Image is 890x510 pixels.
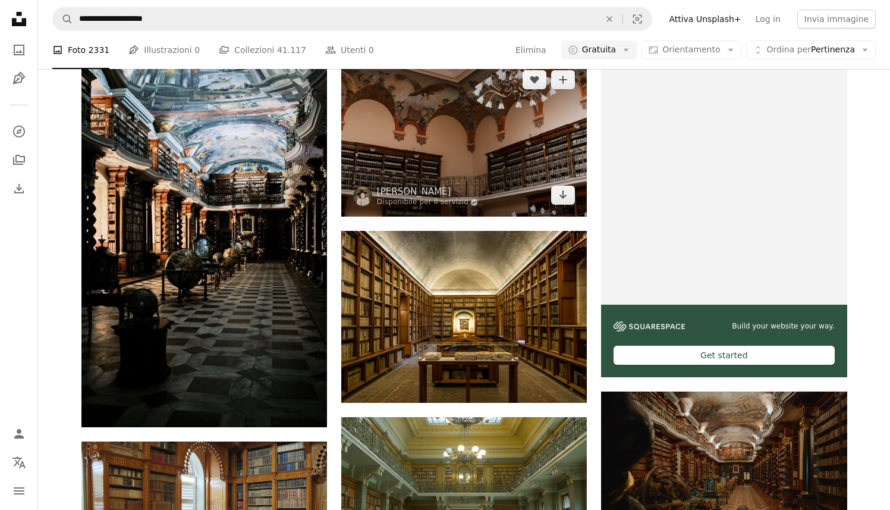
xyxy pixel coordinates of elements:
button: Menu [7,479,31,503]
a: Accedi / Registrati [7,422,31,446]
img: Librerie in legno marrone [341,231,587,403]
a: Illustrazioni 0 [128,31,200,69]
span: Gratuita [582,44,617,56]
a: Utenti 0 [325,31,374,69]
a: Disponibile per il servizio [377,198,479,207]
form: Trova visual in tutto il sito [52,7,652,31]
img: Grande biblioteca con scaffali, mappamondi e soffitto dipinto. [81,58,327,427]
img: file-1606177908946-d1eed1cbe4f5image [614,321,685,331]
button: Ricerca visiva [623,8,652,30]
span: Build your website your way. [732,321,834,331]
a: Grande biblioteca con scaffali, mappamondi e soffitto dipinto. [81,237,327,248]
span: Pertinenza [767,44,855,56]
span: 0 [194,43,200,57]
a: Log in [749,10,788,29]
a: Collezioni [7,148,31,172]
a: Collezioni 41.117 [219,31,306,69]
button: Orientamento [641,40,741,60]
a: Build your website your way.Get started [601,58,847,377]
button: Gratuita [561,40,637,60]
span: 41.117 [277,43,306,57]
button: Lingua [7,450,31,474]
button: Cerca su Unsplash [53,8,73,30]
a: Illustrazioni [7,67,31,90]
span: 0 [369,43,374,57]
span: Orientamento [662,45,720,54]
a: Esplora [7,120,31,143]
button: Elimina [515,40,547,60]
a: [PERSON_NAME] [377,186,479,198]
button: Elimina [596,8,622,30]
button: Invia immagine [797,10,876,29]
a: una lunga stanza con molti scaffali e un orologio [601,468,847,478]
a: Cronologia download [7,177,31,201]
a: Attiva Unsplash+ [662,10,748,29]
a: Home — Unsplash [7,7,31,33]
a: Foto [7,38,31,62]
span: Ordina per [767,45,811,54]
a: un lampadario appeso al soffitto di una biblioteca [341,132,587,143]
button: Mi piace [523,70,546,89]
a: Librerie in legno marrone [341,311,587,322]
button: Aggiungi alla Collezione [551,70,575,89]
img: un lampadario appeso al soffitto di una biblioteca [341,58,587,217]
a: Download [551,186,575,205]
a: panca in legno marrone in camera [341,489,587,499]
div: Get started [614,346,834,365]
button: Ordina perPertinenza [746,40,876,60]
img: Vai al profilo di Kateryna Hliznitsova [353,187,372,206]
